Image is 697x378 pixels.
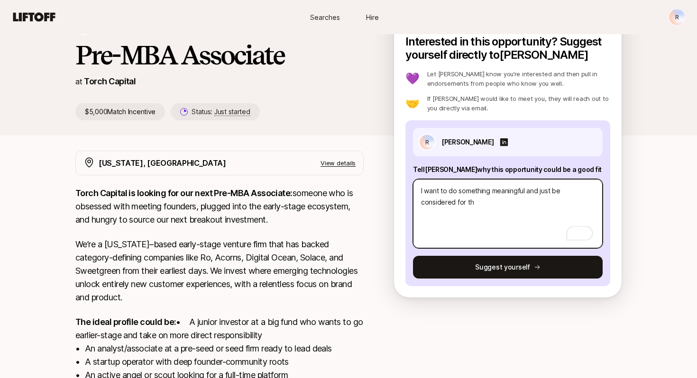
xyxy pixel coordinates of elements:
[75,317,176,327] strong: The ideal profile could be:
[321,158,356,168] p: View details
[75,188,293,198] strong: Torch Capital is looking for our next Pre-MBA Associate:
[75,238,364,304] p: We’re a [US_STATE]–based early-stage venture firm that has backed category-defining companies lik...
[413,256,603,279] button: Suggest yourself
[405,35,610,62] p: Interested in this opportunity? Suggest yourself directly to [PERSON_NAME]
[99,157,226,169] p: [US_STATE], [GEOGRAPHIC_DATA]
[413,164,603,175] p: Tell [PERSON_NAME] why this opportunity could be a good fit
[75,187,364,226] p: someone who is obsessed with meeting founders, plugged into the early-stage ecosystem, and hungry...
[405,98,420,109] p: 🤝
[301,9,348,26] a: Searches
[669,9,686,26] button: R
[427,94,610,113] p: If [PERSON_NAME] would like to meet you, they will reach out to you directly via email.
[366,12,379,22] span: Hire
[214,108,250,116] span: Just started
[405,73,420,84] p: 💜
[441,136,494,148] p: [PERSON_NAME]
[75,103,165,120] p: $5,000 Match Incentive
[427,69,610,88] p: Let [PERSON_NAME] know you’re interested and then pull in endorsements from people who know you w...
[75,41,364,69] h1: Pre-MBA Associate
[413,179,603,248] textarea: To enrich screen reader interactions, please activate Accessibility in Grammarly extension settings
[425,136,429,148] p: R
[310,12,340,22] span: Searches
[84,76,136,86] a: Torch Capital
[675,11,679,23] p: R
[348,9,396,26] a: Hire
[75,75,82,88] p: at
[192,106,250,117] p: Status:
